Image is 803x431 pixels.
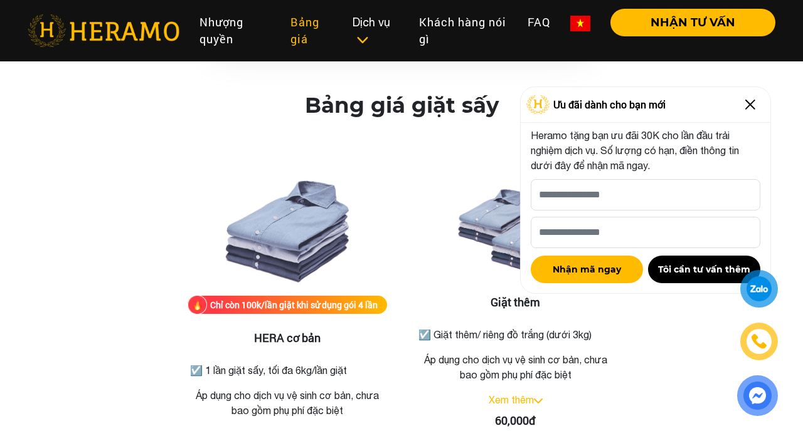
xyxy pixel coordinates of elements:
img: fire.png [188,295,207,314]
img: heramo-logo.png [28,14,179,47]
h3: Giặt thêm [416,296,615,309]
button: Nhận mã ngay [531,256,643,283]
a: FAQ [518,9,560,36]
a: Bảng giá [280,9,343,53]
img: Logo [526,95,550,114]
p: ☑️ Giặt thêm/ riêng đồ trắng (dưới 3kg) [418,327,613,342]
a: phone-icon [742,325,777,359]
a: Xem thêm [489,394,534,405]
a: Nhượng quyền [189,9,280,53]
img: HERA cơ bản [225,170,350,296]
button: NHẬN TƯ VẤN [610,9,775,36]
div: Chỉ còn 100k/lần giặt khi sử dụng gói 4 lần [210,298,378,311]
img: phone-icon [750,333,768,350]
p: ☑️ 1 lần giặt sấy, tối đa 6kg/lần giặt [190,363,385,378]
p: Áp dụng cho dịch vụ vệ sinh cơ bản, chưa bao gồm phụ phí đặc biệt [188,388,387,418]
img: Giặt thêm [453,170,578,296]
a: Khách hàng nói gì [409,9,518,53]
div: 60,000đ [416,412,615,429]
p: Áp dụng cho dịch vụ vệ sinh cơ bản, chưa bao gồm phụ phí đặc biệt [416,352,615,382]
h3: HERA cơ bản [188,331,387,345]
img: arrow_down.svg [534,398,543,403]
div: Dịch vụ [353,14,399,48]
img: subToggleIcon [356,34,369,46]
span: Ưu đãi dành cho bạn mới [553,97,666,112]
img: Close [740,95,760,115]
button: Tôi cần tư vấn thêm [648,256,760,283]
img: vn-flag.png [570,16,590,31]
p: Heramo tặng bạn ưu đãi 30K cho lần đầu trải nghiệm dịch vụ. Số lượng có hạn, điền thông tin dưới ... [531,128,760,173]
a: NHẬN TƯ VẤN [600,17,775,28]
h2: Bảng giá giặt sấy [305,93,499,118]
